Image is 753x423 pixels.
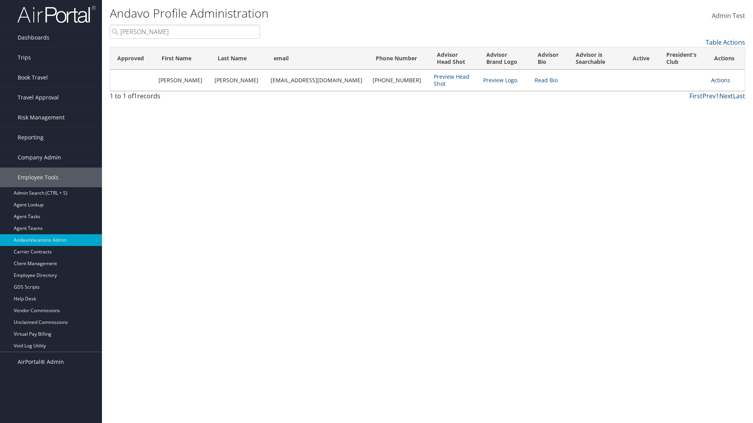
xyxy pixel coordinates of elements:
[626,47,659,70] th: Active: activate to sort column ascending
[18,352,64,372] span: AirPortal® Admin
[702,92,716,100] a: Prev
[706,38,745,47] a: Table Actions
[155,47,211,70] th: First Name: activate to sort column ascending
[711,76,730,84] a: Actions
[18,108,65,127] span: Risk Management
[719,92,733,100] a: Next
[18,28,49,47] span: Dashboards
[211,47,267,70] th: Last Name: activate to sort column ascending
[18,48,31,67] span: Trips
[430,47,479,70] th: Advisor Head Shot: activate to sort column ascending
[369,70,430,91] td: [PHONE_NUMBER]
[18,168,58,187] span: Employee Tools
[155,70,211,91] td: [PERSON_NAME]
[689,92,702,100] a: First
[733,92,745,100] a: Last
[17,5,96,23] img: airportal-logo.png
[18,148,61,167] span: Company Admin
[434,73,469,87] a: Preview Head Shot
[483,76,517,84] a: Preview Logo
[110,91,260,105] div: 1 to 1 of records
[211,70,267,91] td: [PERSON_NAME]
[716,92,719,100] a: 1
[535,76,558,84] a: Read Bio
[18,128,44,147] span: Reporting
[707,47,745,70] th: Actions
[18,68,48,87] span: Book Travel
[479,47,531,70] th: Advisor Brand Logo: activate to sort column ascending
[659,47,708,70] th: President's Club: activate to sort column ascending
[134,92,137,100] span: 1
[18,88,59,107] span: Travel Approval
[110,47,155,70] th: Approved: activate to sort column ascending
[569,47,626,70] th: Advisor is Searchable: activate to sort column ascending
[531,47,569,70] th: Advisor Bio: activate to sort column ascending
[267,70,368,91] td: [EMAIL_ADDRESS][DOMAIN_NAME]
[267,47,368,70] th: email: activate to sort column ascending
[712,11,745,20] span: Admin Test
[110,25,260,39] input: Search
[110,5,533,22] h1: Andavo Profile Administration
[369,47,430,70] th: Phone Number: activate to sort column ascending
[712,4,745,28] a: Admin Test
